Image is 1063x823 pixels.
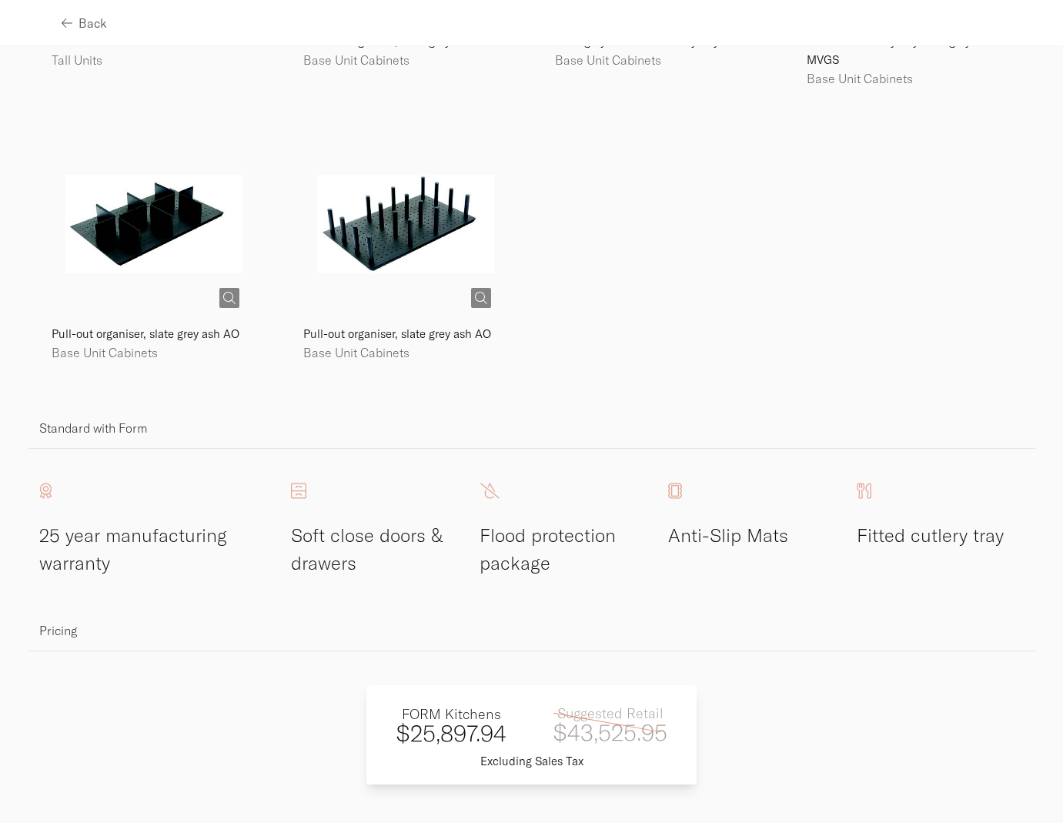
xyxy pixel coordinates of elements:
[668,521,835,549] h4: Anti-Slip Mats
[480,521,647,577] h4: Flood protection package
[555,51,760,69] p: Base Unit Cabinets
[303,51,509,69] p: Base Unit Cabinets
[65,135,242,313] img: media%2FAOSPull-outorganiserslategreyash-f925.jpg
[553,704,667,723] p: Suggested Retail
[52,51,257,69] p: Tall Units
[39,621,1025,640] p: Pricing
[39,419,1025,437] p: Standard with Form
[303,325,509,343] p: Pull-out organiser, slate grey ash AO
[39,521,269,577] h4: 25 year manufacturing warranty
[52,343,257,362] p: Base Unit Cabinets
[396,705,506,724] p: FORM Kitchens
[62,5,107,40] button: Back
[857,521,1024,549] h4: Fitted cutlery tray
[303,343,509,362] p: Base Unit Cabinets
[807,69,1012,88] p: Base Unit Cabinets
[396,752,667,771] p: Excluding Sales Tax
[79,17,107,29] span: Back
[291,521,458,577] h4: Soft close doors & drawers
[396,724,506,742] p: $25,897.94
[553,723,667,741] p: $43,525.95
[52,325,257,343] p: Pull-out organiser, slate grey ash AO
[807,32,1012,69] p: Ash wood cutlery tray slate grey BE-MVGS
[317,135,494,313] img: media%2FAOPull-outorganiserslategreyash-5505.jpg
